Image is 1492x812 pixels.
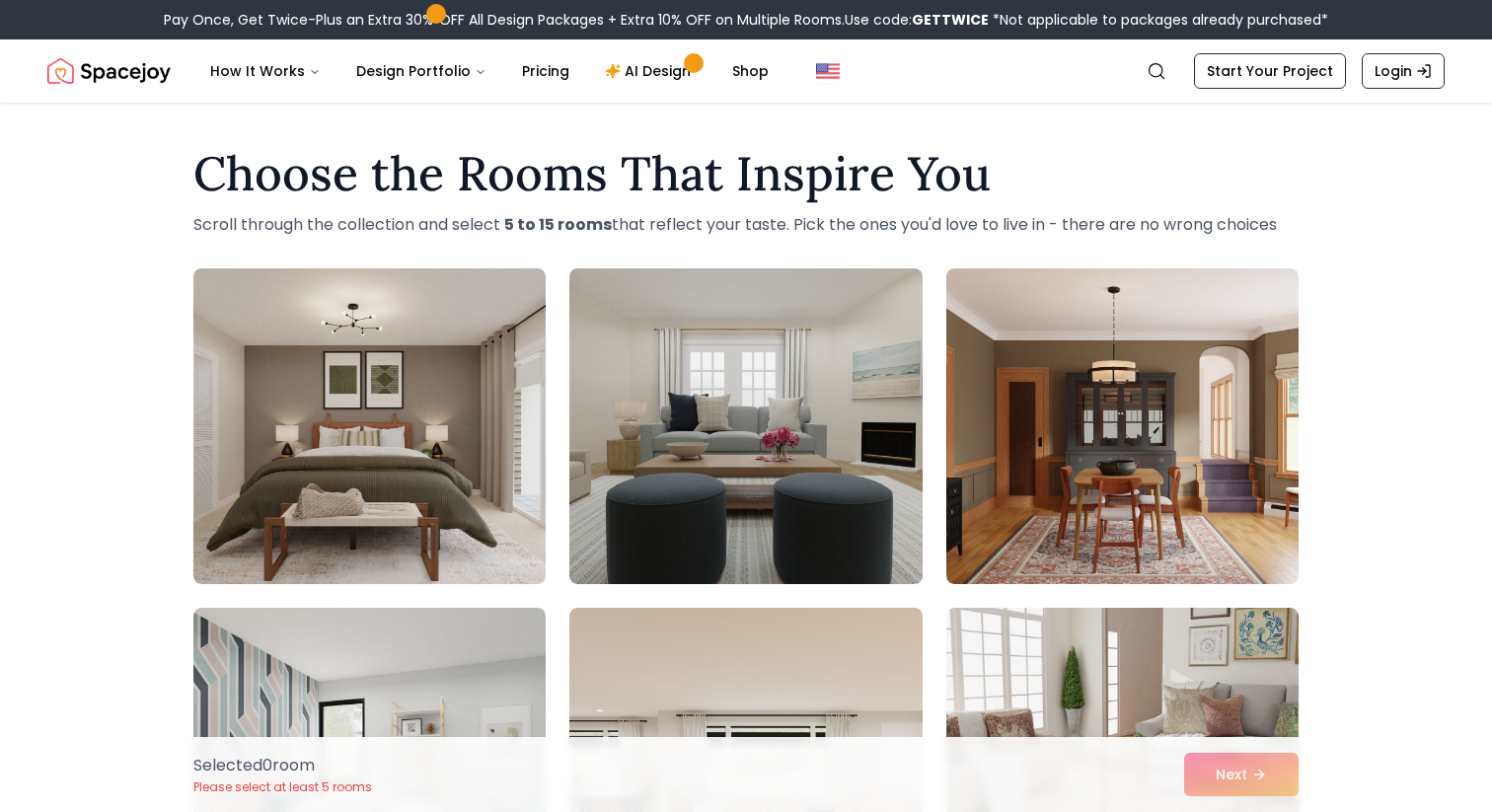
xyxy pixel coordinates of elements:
button: Design Portfolio [340,51,502,91]
img: Room room-2 [569,268,922,584]
strong: 5 to 15 rooms [504,213,612,236]
img: Room room-3 [946,268,1299,584]
span: *Not applicable to packages already purchased* [989,10,1328,30]
div: Pay Once, Get Twice-Plus an Extra 30% OFF All Design Packages + Extra 10% OFF on Multiple Rooms. [164,10,1328,30]
nav: Main [194,51,784,91]
a: AI Design [589,51,712,91]
p: Scroll through the collection and select that reflect your taste. Pick the ones you'd love to liv... [193,213,1299,237]
a: Pricing [506,51,585,91]
img: Spacejoy Logo [47,51,171,91]
p: Please select at least 5 rooms [193,779,372,795]
button: How It Works [194,51,336,91]
a: Shop [716,51,784,91]
p: Selected 0 room [193,754,372,777]
img: Room room-1 [193,268,546,584]
span: Use code: [845,10,989,30]
a: Login [1362,53,1445,89]
h1: Choose the Rooms That Inspire You [193,150,1299,197]
b: GETTWICE [912,10,989,30]
a: Spacejoy [47,51,171,91]
img: United States [816,59,840,83]
nav: Global [47,39,1445,103]
a: Start Your Project [1194,53,1346,89]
